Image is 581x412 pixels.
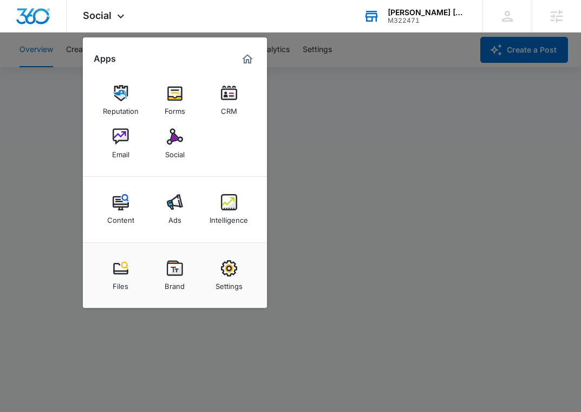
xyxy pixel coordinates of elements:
a: Content [100,189,141,230]
a: Marketing 360® Dashboard [239,50,256,68]
div: Intelligence [210,210,248,224]
a: Email [100,123,141,164]
h2: Apps [94,54,116,64]
a: CRM [208,80,250,121]
a: Intelligence [208,189,250,230]
a: Files [100,255,141,296]
a: Forms [154,80,195,121]
a: Settings [208,255,250,296]
div: Content [107,210,134,224]
a: Brand [154,255,195,296]
a: Ads [154,189,195,230]
div: CRM [221,101,237,115]
div: Forms [165,101,185,115]
div: account id [388,17,467,24]
div: Files [113,276,128,291]
a: Reputation [100,80,141,121]
a: Social [154,123,195,164]
div: Settings [216,276,243,291]
div: Reputation [103,101,139,115]
div: Brand [165,276,185,291]
div: Email [112,145,129,159]
span: Social [83,10,112,21]
div: Ads [168,210,181,224]
div: account name [388,8,467,17]
div: Social [165,145,185,159]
